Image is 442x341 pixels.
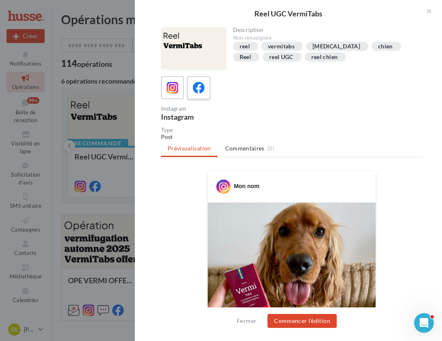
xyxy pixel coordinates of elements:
div: chien [378,43,393,50]
button: Fermer [233,316,260,326]
div: reel [240,43,250,50]
div: Description [233,27,416,33]
button: Commencer l'édition [267,314,337,328]
div: Reel [240,54,251,60]
div: reel chien [311,54,338,60]
div: Reel UGC VermiTabs [148,10,429,17]
div: Instagram [161,106,288,111]
div: reel UGC [269,54,293,60]
div: Type [161,127,422,133]
iframe: Intercom live chat [414,313,434,333]
div: vermitabs [268,43,295,50]
span: (0) [267,145,274,152]
div: Mon nom [234,182,259,190]
div: Instagram [161,113,288,120]
div: Non renseignée [233,34,416,42]
div: Post [161,133,422,141]
span: Commentaires [225,144,265,152]
div: [MEDICAL_DATA] [313,43,360,50]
